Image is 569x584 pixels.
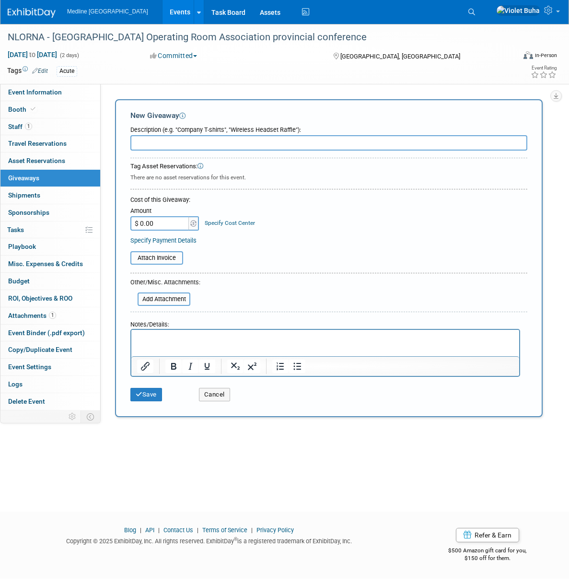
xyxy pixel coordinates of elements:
[182,360,198,373] button: Italic
[199,388,230,401] button: Cancel
[130,388,162,401] button: Save
[0,359,100,375] a: Event Settings
[289,360,305,373] button: Bullet list
[130,316,520,329] div: Notes/Details:
[64,410,81,423] td: Personalize Event Tab Strip
[272,360,289,373] button: Numbered list
[0,101,100,118] a: Booth
[8,363,51,371] span: Event Settings
[0,170,100,187] a: Giveaways
[163,526,193,534] a: Contact Us
[531,66,557,70] div: Event Rating
[8,243,36,250] span: Playbook
[8,380,23,388] span: Logs
[8,123,32,130] span: Staff
[202,526,247,534] a: Terms of Service
[425,554,550,562] div: $150 off for them.
[0,187,100,204] a: Shipments
[28,51,37,58] span: to
[256,526,294,534] a: Privacy Policy
[130,121,527,134] div: Description (e.g. "Company T-shirts", "Wireless Headset Raffle"):
[8,157,65,164] span: Asset Reservations
[130,278,200,289] div: Other/Misc. Attachments:
[130,196,527,204] div: Cost of this Giveaway:
[205,220,255,226] a: Specify Cost Center
[165,360,182,373] button: Bold
[0,84,100,101] a: Event Information
[8,346,72,353] span: Copy/Duplicate Event
[234,537,237,542] sup: ®
[425,540,550,562] div: $500 Amazon gift card for you,
[0,393,100,410] a: Delete Event
[8,277,30,285] span: Budget
[130,237,197,244] a: Specify Payment Details
[8,329,85,337] span: Event Binder (.pdf export)
[7,50,58,59] span: [DATE] [DATE]
[456,528,519,542] a: Refer & Earn
[130,162,527,171] div: Tag Asset Reservations:
[227,360,244,373] button: Subscript
[0,376,100,393] a: Logs
[340,53,460,60] span: [GEOGRAPHIC_DATA], [GEOGRAPHIC_DATA]
[137,360,153,373] button: Insert/edit link
[0,290,100,307] a: ROI, Objectives & ROO
[7,66,48,77] td: Tags
[523,51,533,59] img: Format-Inperson.png
[8,209,49,216] span: Sponsorships
[8,294,72,302] span: ROI, Objectives & ROO
[131,330,519,356] iframe: Rich Text Area
[8,312,56,319] span: Attachments
[0,325,100,341] a: Event Binder (.pdf export)
[7,226,24,234] span: Tasks
[7,535,411,546] div: Copyright © 2025 ExhibitDay, Inc. All rights reserved. ExhibitDay is a registered trademark of Ex...
[145,526,154,534] a: API
[195,526,201,534] span: |
[8,88,62,96] span: Event Information
[0,256,100,272] a: Misc. Expenses & Credits
[8,174,39,182] span: Giveaways
[0,341,100,358] a: Copy/Duplicate Event
[130,171,527,182] div: There are no asset reservations for this event.
[81,410,101,423] td: Toggle Event Tabs
[130,207,200,216] div: Amount
[0,135,100,152] a: Travel Reservations
[156,526,162,534] span: |
[8,140,67,147] span: Travel Reservations
[244,360,260,373] button: Superscript
[8,260,83,268] span: Misc. Expenses & Credits
[471,50,557,64] div: Event Format
[0,222,100,238] a: Tasks
[0,152,100,169] a: Asset Reservations
[130,110,527,121] div: New Giveaway
[49,312,56,319] span: 1
[0,307,100,324] a: Attachments1
[4,29,503,46] div: NLORNA - [GEOGRAPHIC_DATA] Operating Room Association provincial conference
[31,106,35,112] i: Booth reservation complete
[25,123,32,130] span: 1
[8,105,37,113] span: Booth
[8,8,56,18] img: ExhibitDay
[59,52,79,58] span: (2 days)
[124,526,136,534] a: Blog
[0,238,100,255] a: Playbook
[534,52,557,59] div: In-Person
[249,526,255,534] span: |
[57,66,77,76] div: Acute
[138,526,144,534] span: |
[8,397,45,405] span: Delete Event
[32,68,48,74] a: Edit
[0,204,100,221] a: Sponsorships
[0,273,100,290] a: Budget
[147,51,201,60] button: Committed
[8,191,40,199] span: Shipments
[496,5,540,16] img: Violet Buha
[0,118,100,135] a: Staff1
[67,8,148,15] span: Medline [GEOGRAPHIC_DATA]
[199,360,215,373] button: Underline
